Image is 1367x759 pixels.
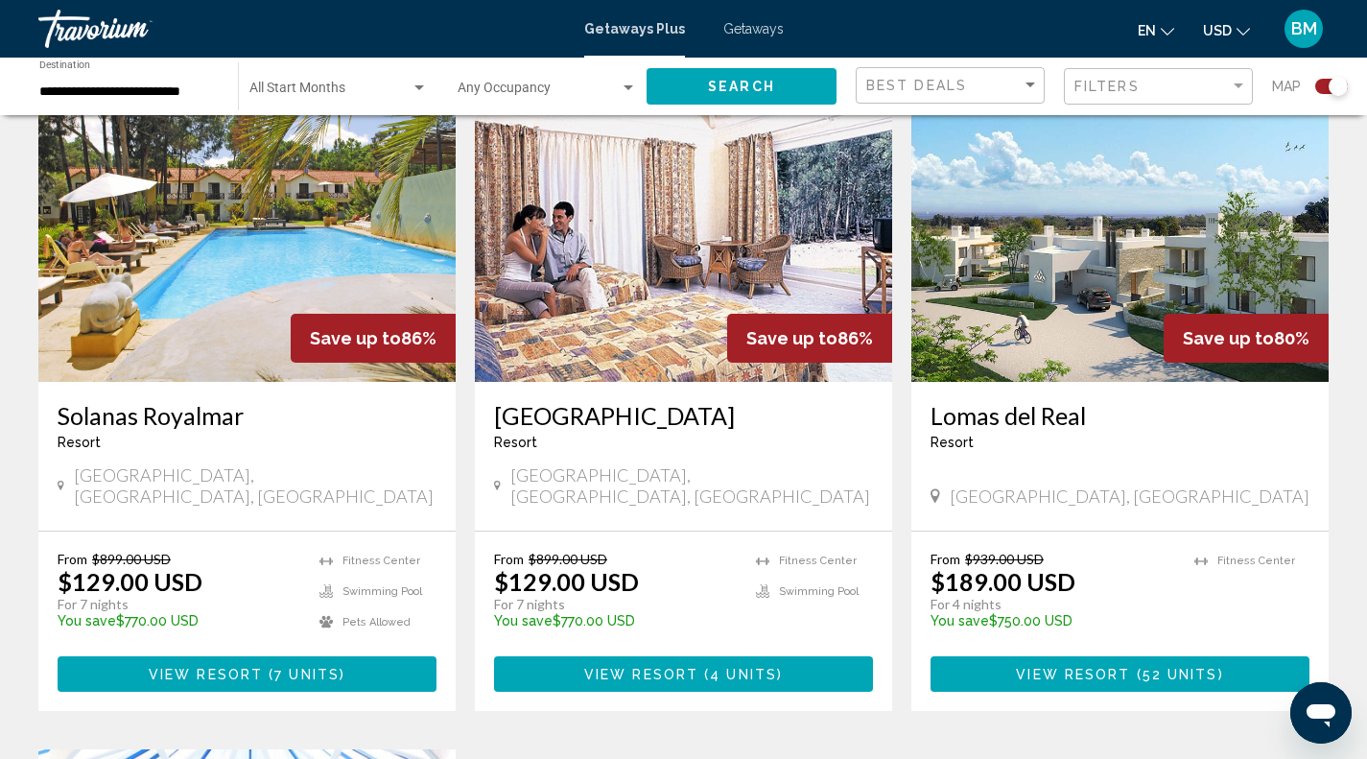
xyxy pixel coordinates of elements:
span: Pets Allowed [342,616,411,629]
span: Swimming Pool [342,585,422,598]
span: You save [494,613,553,629]
span: Filters [1074,79,1140,94]
span: Save up to [310,328,401,348]
span: ( ) [698,667,783,682]
img: 3781I01L.jpg [475,75,892,382]
span: Save up to [1183,328,1274,348]
a: Getaways Plus [584,21,685,36]
span: ( ) [263,667,345,682]
span: Fitness Center [779,555,857,567]
p: For 7 nights [494,596,737,613]
button: View Resort(52 units) [931,656,1309,692]
div: 86% [727,314,892,363]
span: ( ) [1130,667,1223,682]
span: Resort [931,435,974,450]
span: View Resort [1016,667,1130,682]
p: For 7 nights [58,596,300,613]
span: 4 units [710,667,777,682]
mat-select: Sort by [866,78,1039,94]
span: Resort [494,435,537,450]
iframe: Button to launch messaging window [1290,682,1352,744]
p: For 4 nights [931,596,1175,613]
span: USD [1203,23,1232,38]
span: Best Deals [866,78,967,93]
span: [GEOGRAPHIC_DATA], [GEOGRAPHIC_DATA], [GEOGRAPHIC_DATA] [510,464,873,507]
span: [GEOGRAPHIC_DATA], [GEOGRAPHIC_DATA] [950,486,1309,507]
span: From [494,551,524,567]
span: [GEOGRAPHIC_DATA], [GEOGRAPHIC_DATA], [GEOGRAPHIC_DATA] [74,464,436,507]
div: 86% [291,314,456,363]
p: $129.00 USD [58,567,202,596]
a: Getaways [723,21,784,36]
span: $939.00 USD [965,551,1044,567]
span: $899.00 USD [92,551,171,567]
a: Travorium [38,10,565,48]
a: Solanas Royalmar [58,401,436,430]
span: BM [1291,19,1317,38]
button: Change currency [1203,16,1250,44]
span: Fitness Center [342,555,420,567]
img: 2775O01X.jpg [38,75,456,382]
span: From [931,551,960,567]
span: View Resort [584,667,698,682]
span: From [58,551,87,567]
span: Search [708,80,775,95]
span: Resort [58,435,101,450]
span: You save [58,613,116,629]
button: User Menu [1279,9,1329,49]
span: View Resort [149,667,263,682]
img: ii_ldr1.jpg [911,75,1329,382]
p: $750.00 USD [931,613,1175,629]
span: Fitness Center [1217,555,1295,567]
button: Change language [1138,16,1174,44]
span: You save [931,613,989,629]
span: Map [1272,73,1301,100]
span: Save up to [746,328,837,348]
div: 80% [1164,314,1329,363]
p: $770.00 USD [494,613,737,629]
span: $899.00 USD [529,551,607,567]
a: Lomas del Real [931,401,1309,430]
span: 52 units [1143,667,1218,682]
button: View Resort(4 units) [494,656,873,692]
p: $129.00 USD [494,567,639,596]
span: Swimming Pool [779,585,859,598]
p: $770.00 USD [58,613,300,629]
p: $189.00 USD [931,567,1075,596]
span: 7 units [274,667,340,682]
button: Search [647,68,837,104]
span: en [1138,23,1156,38]
button: Filter [1064,67,1253,107]
a: [GEOGRAPHIC_DATA] [494,401,873,430]
button: View Resort(7 units) [58,656,436,692]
